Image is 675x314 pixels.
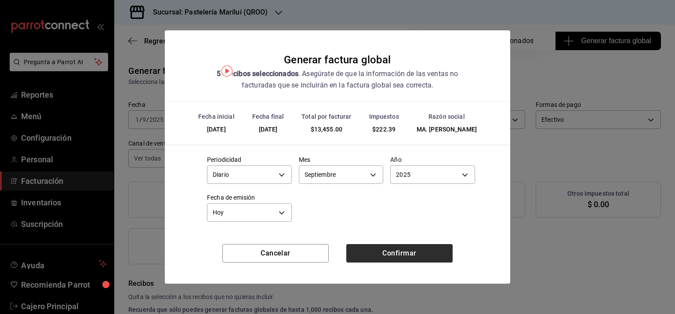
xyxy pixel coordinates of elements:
[390,165,475,184] div: 2025
[369,112,399,121] div: Impuestos
[214,68,461,91] div: . Asegúrate de que la información de las ventas no facturadas que se incluirán en la factura glob...
[284,51,391,68] div: Generar factura global
[299,165,384,184] div: Septiembre
[299,157,384,163] label: Mes
[207,157,292,163] label: Periodicidad
[207,203,292,222] div: Hoy
[301,112,351,121] div: Total por facturar
[207,194,292,201] label: Fecha de emisión
[252,112,284,121] div: Fecha final
[221,66,232,77] img: Tooltip marker
[311,126,342,133] span: $13,455.00
[217,69,298,78] strong: 58 recibos seleccionados
[198,112,235,121] div: Fecha inicial
[198,125,235,134] div: [DATE]
[372,126,396,133] span: $222.39
[207,165,292,184] div: Diario
[346,244,453,263] button: Confirmar
[222,244,329,263] button: Cancelar
[252,125,284,134] div: [DATE]
[417,125,477,134] div: MA. [PERSON_NAME]
[390,157,475,163] label: Año
[417,112,477,121] div: Razón social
